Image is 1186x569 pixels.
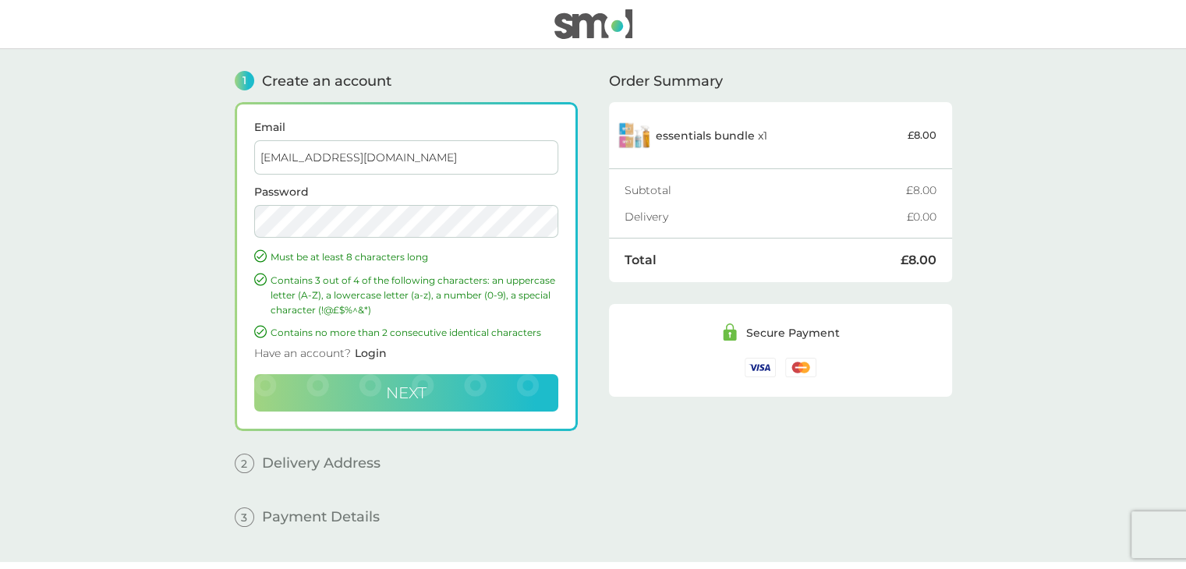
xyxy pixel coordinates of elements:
[656,129,767,142] p: x 1
[386,383,427,402] span: Next
[271,325,558,340] p: Contains no more than 2 consecutive identical characters
[785,358,816,377] img: /assets/icons/cards/mastercard.svg
[254,186,558,197] label: Password
[271,273,558,318] p: Contains 3 out of 4 of the following characters: an uppercase letter (A-Z), a lowercase letter (a...
[254,122,558,133] label: Email
[355,346,387,360] span: Login
[901,254,936,267] div: £8.00
[625,254,901,267] div: Total
[656,129,755,143] span: essentials bundle
[906,185,936,196] div: £8.00
[554,9,632,39] img: smol
[907,211,936,222] div: £0.00
[625,185,906,196] div: Subtotal
[908,127,936,143] p: £8.00
[254,374,558,412] button: Next
[235,71,254,90] span: 1
[262,456,381,470] span: Delivery Address
[609,74,723,88] span: Order Summary
[625,211,907,222] div: Delivery
[262,74,391,88] span: Create an account
[746,327,840,338] div: Secure Payment
[745,358,776,377] img: /assets/icons/cards/visa.svg
[271,249,558,264] p: Must be at least 8 characters long
[235,507,254,527] span: 3
[262,510,380,524] span: Payment Details
[254,340,558,374] div: Have an account?
[235,454,254,473] span: 2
